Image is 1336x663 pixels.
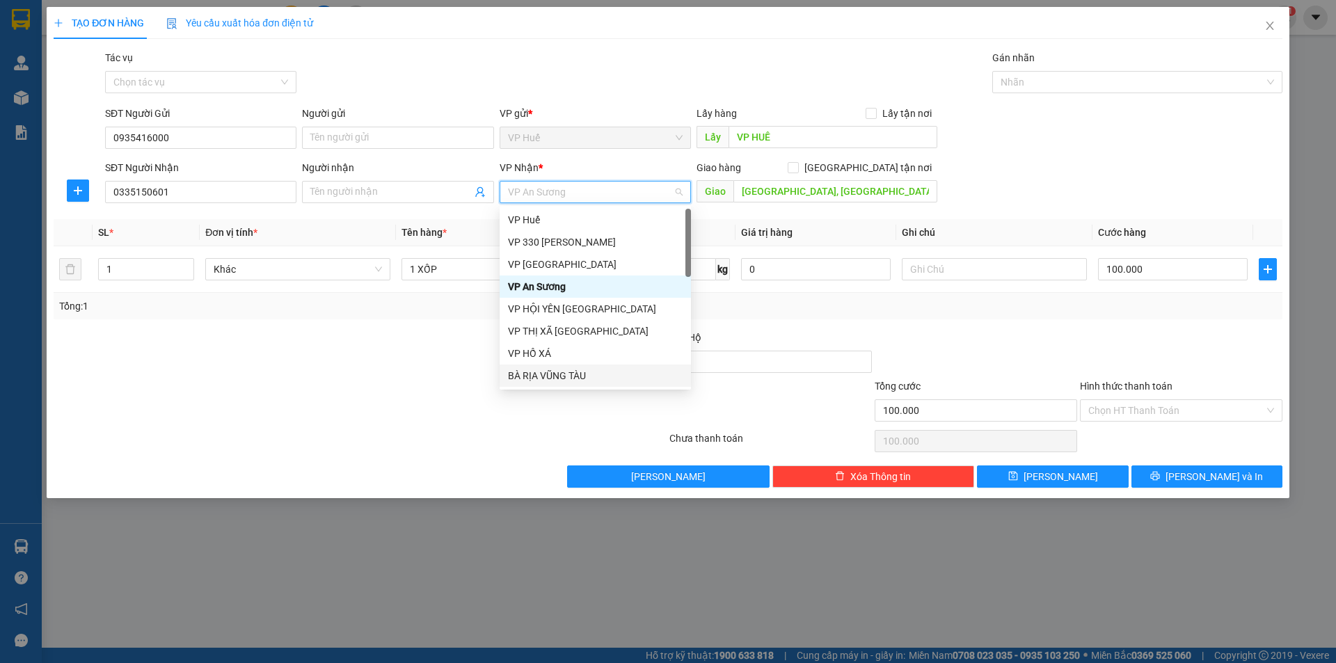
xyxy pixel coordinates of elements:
[697,162,741,173] span: Giao hàng
[1250,7,1289,46] button: Close
[1166,469,1263,484] span: [PERSON_NAME] và In
[1259,258,1277,280] button: plus
[697,126,729,148] span: Lấy
[668,431,873,455] div: Chưa thanh toán
[166,18,177,29] img: icon
[67,179,89,202] button: plus
[98,227,109,238] span: SL
[500,342,691,365] div: VP HỒ XÁ
[205,227,257,238] span: Đơn vị tính
[302,160,493,175] div: Người nhận
[1259,264,1276,275] span: plus
[729,126,937,148] input: Dọc đường
[772,465,975,488] button: deleteXóa Thông tin
[54,18,63,28] span: plus
[733,180,937,202] input: Dọc đường
[896,219,1092,246] th: Ghi chú
[500,162,539,173] span: VP Nhận
[508,212,683,227] div: VP Huế
[67,185,88,196] span: plus
[500,253,691,275] div: VP Đà Lạt
[835,471,845,482] span: delete
[669,332,701,343] span: Thu Hộ
[1008,471,1018,482] span: save
[500,231,691,253] div: VP 330 Lê Duẫn
[508,234,683,250] div: VP 330 [PERSON_NAME]
[508,279,683,294] div: VP An Sương
[508,257,683,272] div: VP [GEOGRAPHIC_DATA]
[508,301,683,317] div: VP HỘI YÊN [GEOGRAPHIC_DATA]
[631,469,706,484] span: [PERSON_NAME]
[500,209,691,231] div: VP Huế
[401,258,587,280] input: VD: Bàn, Ghế
[977,465,1128,488] button: save[PERSON_NAME]
[697,180,733,202] span: Giao
[508,368,683,383] div: BÀ RỊA VŨNG TÀU
[902,258,1087,280] input: Ghi Chú
[1131,465,1282,488] button: printer[PERSON_NAME] và In
[741,227,793,238] span: Giá trị hàng
[500,298,691,320] div: VP HỘI YÊN HẢI LĂNG
[475,186,486,198] span: user-add
[697,108,737,119] span: Lấy hàng
[500,320,691,342] div: VP THỊ XÃ QUẢNG TRỊ
[105,106,296,121] div: SĐT Người Gửi
[401,227,447,238] span: Tên hàng
[741,258,891,280] input: 0
[508,127,683,148] span: VP Huế
[1024,469,1098,484] span: [PERSON_NAME]
[1080,381,1172,392] label: Hình thức thanh toán
[166,17,313,29] span: Yêu cầu xuất hóa đơn điện tử
[799,160,937,175] span: [GEOGRAPHIC_DATA] tận nơi
[500,365,691,387] div: BÀ RỊA VŨNG TÀU
[992,52,1035,63] label: Gán nhãn
[850,469,911,484] span: Xóa Thông tin
[1098,227,1146,238] span: Cước hàng
[716,258,730,280] span: kg
[54,17,144,29] span: TẠO ĐƠN HÀNG
[59,258,81,280] button: delete
[508,182,683,202] span: VP An Sương
[1264,20,1275,31] span: close
[59,298,516,314] div: Tổng: 1
[877,106,937,121] span: Lấy tận nơi
[500,275,691,298] div: VP An Sương
[567,465,770,488] button: [PERSON_NAME]
[500,106,691,121] div: VP gửi
[875,381,921,392] span: Tổng cước
[302,106,493,121] div: Người gửi
[105,160,296,175] div: SĐT Người Nhận
[214,259,382,280] span: Khác
[508,323,683,339] div: VP THỊ XÃ [GEOGRAPHIC_DATA]
[508,346,683,361] div: VP HỒ XÁ
[105,52,133,63] label: Tác vụ
[1150,471,1160,482] span: printer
